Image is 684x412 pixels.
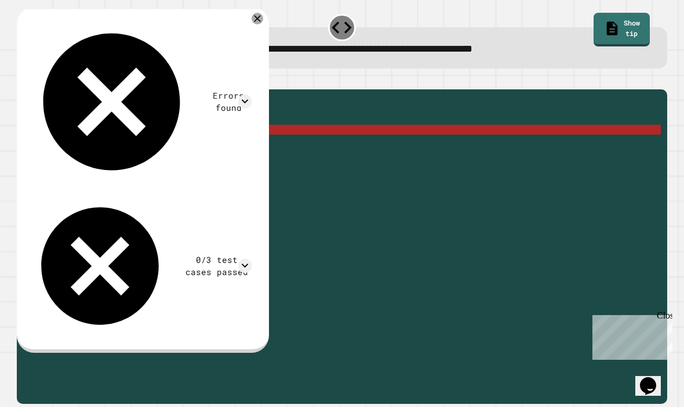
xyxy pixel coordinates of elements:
iframe: chat widget [635,366,672,400]
div: 0/3 test cases passed [182,258,252,283]
a: Show tip [594,17,650,51]
div: Chat with us now!Close [5,5,80,74]
iframe: chat widget [588,315,672,364]
div: Errors found [205,94,252,118]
